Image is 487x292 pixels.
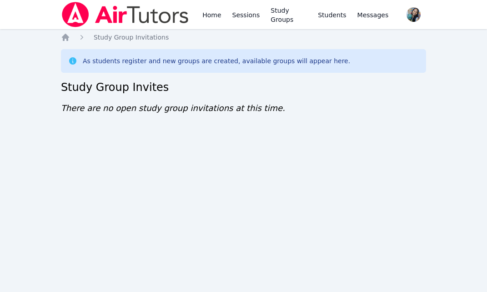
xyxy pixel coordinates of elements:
[83,56,350,65] div: As students register and new groups are created, available groups will appear here.
[94,34,169,41] span: Study Group Invitations
[94,33,169,42] a: Study Group Invitations
[61,33,426,42] nav: Breadcrumb
[61,80,426,95] h2: Study Group Invites
[61,2,190,27] img: Air Tutors
[357,10,389,20] span: Messages
[61,103,285,113] span: There are no open study group invitations at this time.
